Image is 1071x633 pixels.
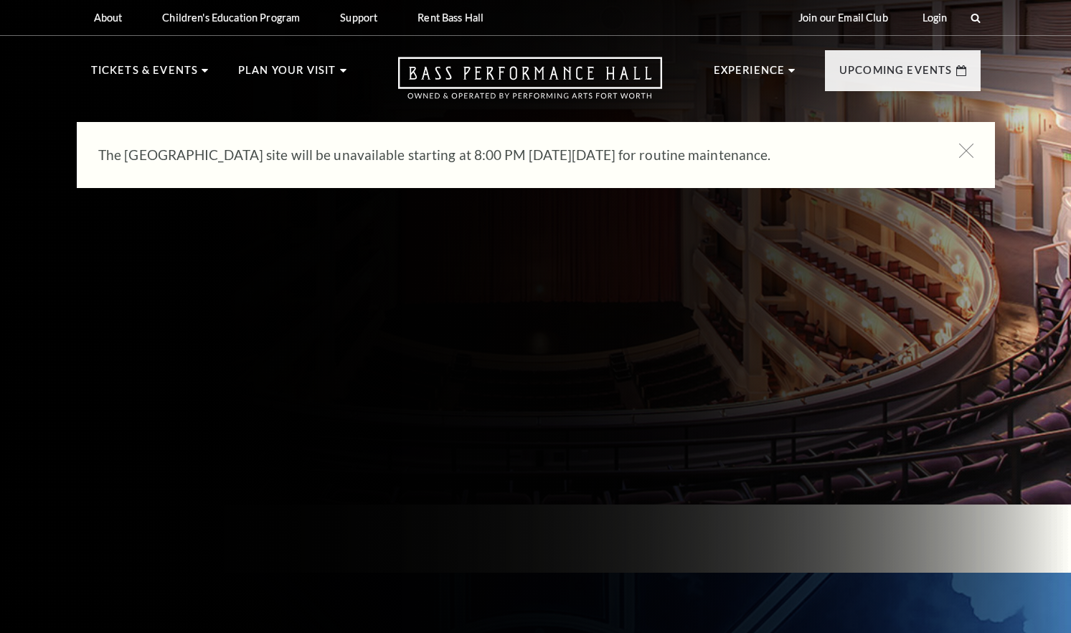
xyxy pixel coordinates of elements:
[162,11,300,24] p: Children's Education Program
[94,11,123,24] p: About
[417,11,483,24] p: Rent Bass Hall
[839,62,953,88] p: Upcoming Events
[238,62,336,88] p: Plan Your Visit
[91,62,199,88] p: Tickets & Events
[98,144,930,167] p: The [GEOGRAPHIC_DATA] site will be unavailable starting at 8:00 PM [DATE][DATE] for routine maint...
[714,62,785,88] p: Experience
[340,11,377,24] p: Support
